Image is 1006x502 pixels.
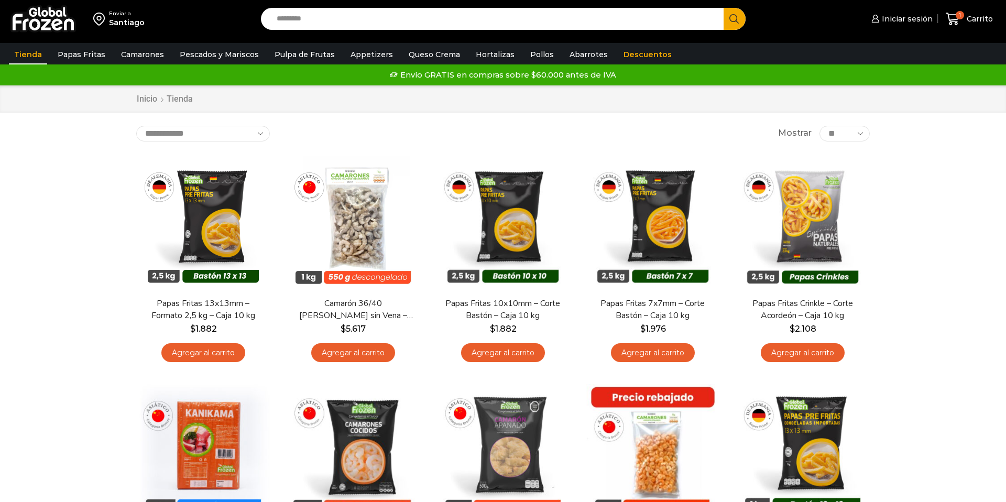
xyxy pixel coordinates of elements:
[564,45,613,64] a: Abarrotes
[869,8,933,29] a: Iniciar sesión
[443,298,563,322] a: Papas Fritas 10x10mm – Corte Bastón – Caja 10 kg
[341,324,346,334] span: $
[956,11,964,19] span: 1
[742,298,863,322] a: Papas Fritas Crinkle – Corte Acordeón – Caja 10 kg
[190,324,217,334] bdi: 1.882
[93,10,109,28] img: address-field-icon.svg
[136,126,270,141] select: Pedido de la tienda
[136,93,193,105] nav: Breadcrumb
[269,45,340,64] a: Pulpa de Frutas
[611,343,695,363] a: Agregar al carrito: “Papas Fritas 7x7mm - Corte Bastón - Caja 10 kg”
[490,324,495,334] span: $
[116,45,169,64] a: Camarones
[109,17,145,28] div: Santiago
[790,324,816,334] bdi: 2.108
[136,93,158,105] a: Inicio
[161,343,245,363] a: Agregar al carrito: “Papas Fritas 13x13mm - Formato 2,5 kg - Caja 10 kg”
[879,14,933,24] span: Iniciar sesión
[461,343,545,363] a: Agregar al carrito: “Papas Fritas 10x10mm - Corte Bastón - Caja 10 kg”
[790,324,795,334] span: $
[341,324,366,334] bdi: 5.617
[943,7,996,31] a: 1 Carrito
[52,45,111,64] a: Papas Fritas
[311,343,395,363] a: Agregar al carrito: “Camarón 36/40 Crudo Pelado sin Vena - Bronze - Caja 10 kg”
[174,45,264,64] a: Pescados y Mariscos
[109,10,145,17] div: Enviar a
[490,324,517,334] bdi: 1.882
[143,298,264,322] a: Papas Fritas 13x13mm – Formato 2,5 kg – Caja 10 kg
[640,324,646,334] span: $
[471,45,520,64] a: Hortalizas
[964,14,993,24] span: Carrito
[403,45,465,64] a: Queso Crema
[761,343,845,363] a: Agregar al carrito: “Papas Fritas Crinkle - Corte Acordeón - Caja 10 kg”
[593,298,713,322] a: Papas Fritas 7x7mm – Corte Bastón – Caja 10 kg
[293,298,413,322] a: Camarón 36/40 [PERSON_NAME] sin Vena – Bronze – Caja 10 kg
[778,127,812,139] span: Mostrar
[9,45,47,64] a: Tienda
[190,324,195,334] span: $
[640,324,666,334] bdi: 1.976
[167,94,193,104] h1: Tienda
[525,45,559,64] a: Pollos
[724,8,746,30] button: Search button
[345,45,398,64] a: Appetizers
[618,45,677,64] a: Descuentos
